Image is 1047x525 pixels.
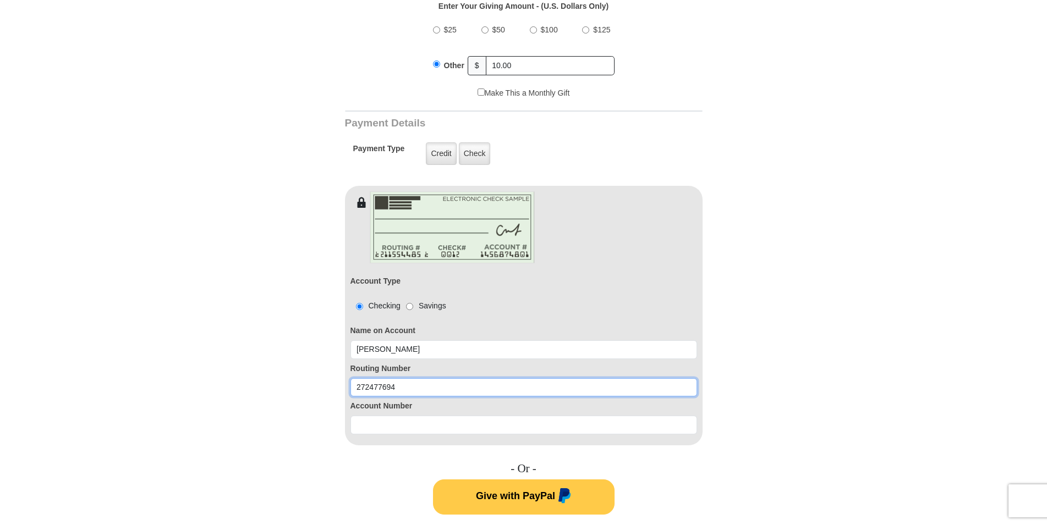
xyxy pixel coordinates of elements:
label: Account Number [350,400,697,412]
h4: - Or - [345,462,703,476]
span: Other [444,61,464,70]
label: Credit [426,142,456,165]
input: Other Amount [486,56,615,75]
button: Give with PayPal [433,479,615,515]
label: Routing Number [350,363,697,374]
img: check-en.png [370,191,535,263]
label: Account Type [350,275,401,287]
span: $ [468,56,486,75]
label: Make This a Monthly Gift [478,87,570,99]
span: $50 [492,25,505,34]
h3: Payment Details [345,117,626,130]
span: $125 [593,25,610,34]
span: $25 [444,25,457,34]
h5: Payment Type [353,144,405,159]
img: paypal [555,488,571,506]
span: $100 [541,25,558,34]
label: Name on Account [350,325,697,336]
strong: Enter Your Giving Amount - (U.S. Dollars Only) [438,2,609,10]
span: Give with PayPal [476,490,555,501]
div: Checking Savings [350,300,446,312]
label: Check [459,142,491,165]
input: Make This a Monthly Gift [478,89,485,96]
